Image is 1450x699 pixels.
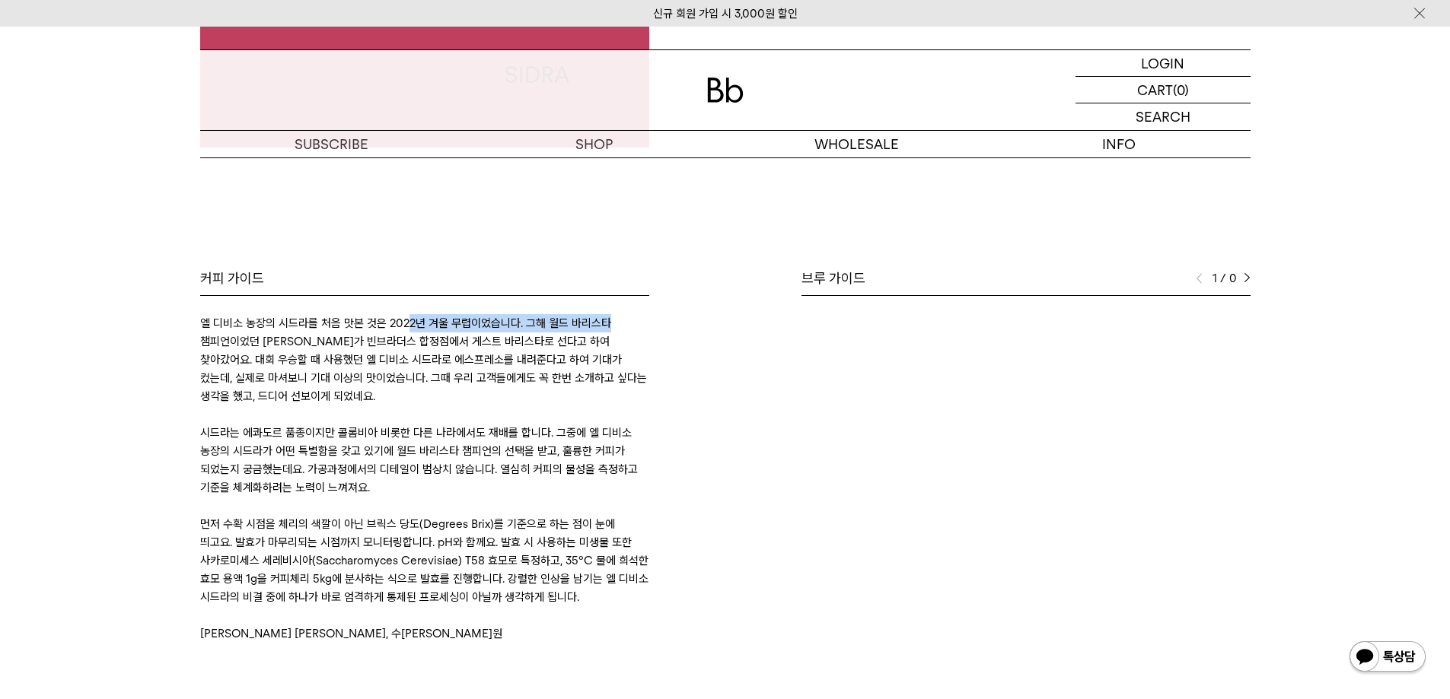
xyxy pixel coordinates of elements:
[725,131,988,157] p: WHOLESALE
[200,131,463,157] a: SUBSCRIBE
[200,269,649,288] div: 커피 가이드
[200,624,649,643] p: [PERSON_NAME] [PERSON_NAME], 수[PERSON_NAME]원
[200,515,649,606] p: 먼저 수확 시점을 체리의 색깔이 아닌 브릭스 당도(Degrees Brix)를 기준으로 하는 점이 눈에 띄고요. 발효가 마무리되는 시점까지 모니터링합니다. pH와 함께요. 발효...
[1229,269,1236,288] span: 0
[801,269,1251,288] div: 브루 가이드
[1220,269,1226,288] span: /
[1076,77,1251,103] a: CART (0)
[200,424,649,497] p: 시드라는 에콰도르 품종이지만 콜롬비아 비롯한 다른 나라에서도 재배를 합니다. 그중에 엘 디비소 농장의 시드라가 어떤 특별함을 갖고 있기에 월드 바리스타 챔피언의 선택을 받고,...
[463,131,725,157] a: SHOP
[1210,269,1217,288] span: 1
[1136,103,1190,130] p: SEARCH
[1348,640,1427,676] img: 카카오톡 채널 1:1 채팅 버튼
[707,78,744,103] img: 로고
[200,314,649,405] p: 엘 디비소 농장의 시드라를 처음 맛본 것은 2022년 겨울 무렵이었습니다. 그해 월드 바리스타 챔피언이었던 [PERSON_NAME]가 빈브라더스 합정점에서 게스트 바리스타로 ...
[988,131,1251,157] p: INFO
[1137,77,1173,103] p: CART
[1173,77,1189,103] p: (0)
[1141,50,1184,76] p: LOGIN
[653,7,798,21] a: 신규 회원 가입 시 3,000원 할인
[1076,50,1251,77] a: LOGIN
